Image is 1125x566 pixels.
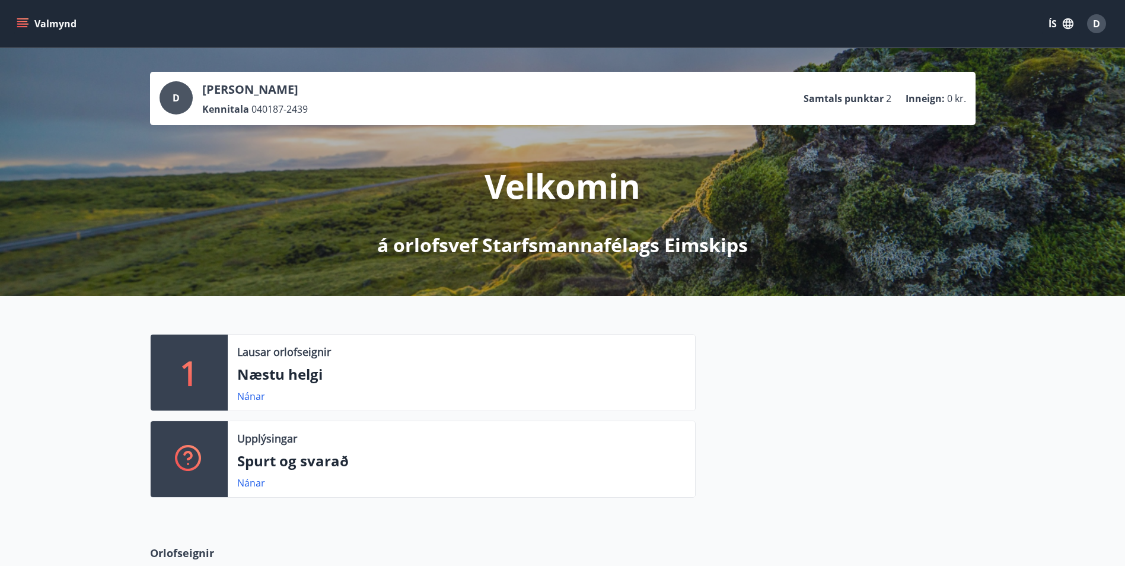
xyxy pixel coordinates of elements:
[237,476,265,489] a: Nánar
[237,390,265,403] a: Nánar
[251,103,308,116] span: 040187-2439
[237,344,331,360] p: Lausar orlofseignir
[804,92,884,105] p: Samtals punktar
[906,92,945,105] p: Inneign :
[237,431,297,446] p: Upplýsingar
[947,92,966,105] span: 0 kr.
[1082,9,1111,38] button: D
[14,13,81,34] button: menu
[150,545,214,561] span: Orlofseignir
[237,451,686,471] p: Spurt og svarað
[237,364,686,384] p: Næstu helgi
[886,92,891,105] span: 2
[202,103,249,116] p: Kennitala
[180,350,199,395] p: 1
[173,91,180,104] span: D
[202,81,308,98] p: [PERSON_NAME]
[485,163,640,208] p: Velkomin
[1042,13,1080,34] button: ÍS
[377,232,748,258] p: á orlofsvef Starfsmannafélags Eimskips
[1093,17,1100,30] span: D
